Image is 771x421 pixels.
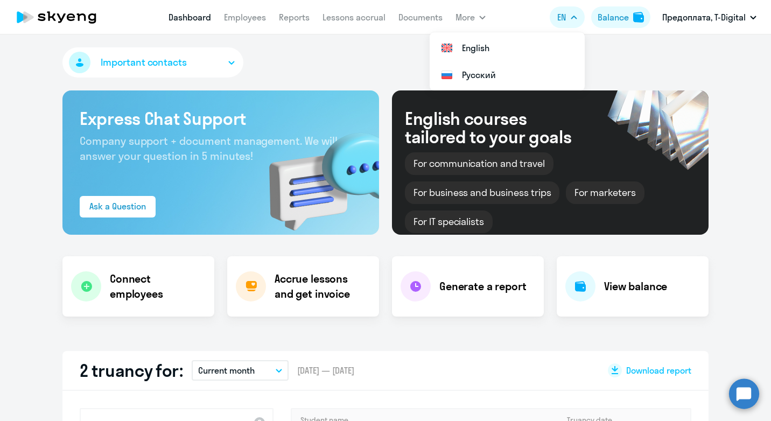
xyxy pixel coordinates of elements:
[440,68,453,81] img: Русский
[89,200,146,213] div: Ask a Question
[275,271,368,301] h4: Accrue lessons and get invoice
[80,360,183,381] h2: 2 truancy for:
[279,12,310,23] a: Reports
[101,55,187,69] span: Important contacts
[80,108,362,129] h3: Express Chat Support
[633,12,644,23] img: balance
[591,6,650,28] button: Balancebalance
[62,47,243,78] button: Important contacts
[323,12,385,23] a: Lessons accrual
[405,152,553,175] div: For communication and travel
[440,41,453,54] img: English
[598,11,629,24] div: Balance
[626,364,691,376] span: Download report
[405,210,493,233] div: For IT specialists
[439,279,526,294] h4: Generate a report
[169,12,211,23] a: Dashboard
[297,364,354,376] span: [DATE] — [DATE]
[254,114,379,235] img: bg-img
[398,12,443,23] a: Documents
[604,279,667,294] h4: View balance
[430,32,585,90] ul: More
[657,4,762,30] button: Предоплата, T-Digital
[405,181,559,204] div: For business and business trips
[566,181,644,204] div: For marketers
[455,6,486,28] button: More
[192,360,289,381] button: Current month
[662,11,746,24] p: Предоплата, T-Digital
[405,109,589,146] div: English courses tailored to your goals
[550,6,585,28] button: EN
[557,11,566,24] span: EN
[224,12,266,23] a: Employees
[110,271,206,301] h4: Connect employees
[80,196,156,217] button: Ask a Question
[80,134,338,163] span: Company support + document management. We will answer your question in 5 minutes!
[198,364,255,377] p: Current month
[455,11,475,24] span: More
